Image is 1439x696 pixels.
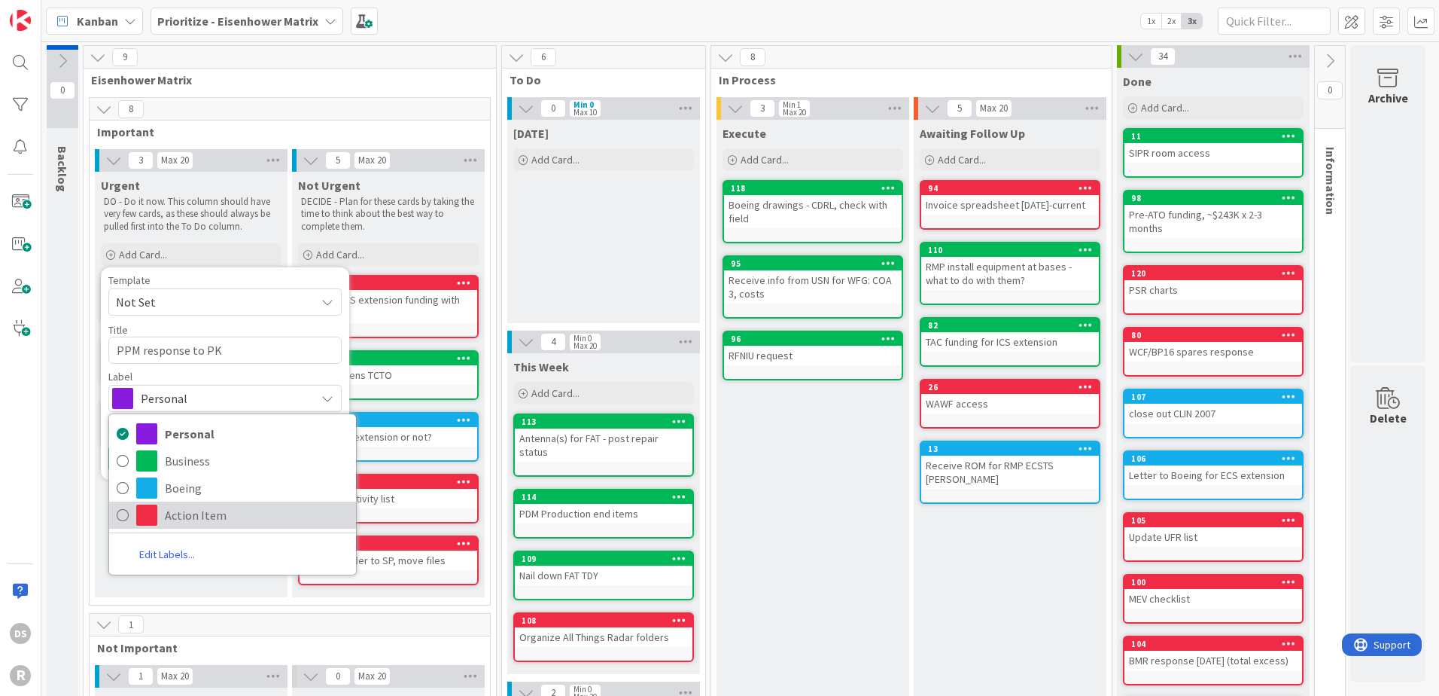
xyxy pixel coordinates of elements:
div: WCF/BP16 spares response [1124,342,1302,362]
div: 115 [300,414,477,427]
span: Support [32,2,68,20]
span: Personal [141,388,308,409]
div: 26WAWF access [921,380,1099,414]
div: 100MEV checklist [1124,575,1302,609]
div: 104 [1131,639,1302,649]
a: Edit Labels... [109,542,225,569]
a: 82TAC funding for ICS extension [920,317,1100,367]
div: Nail down FAT TDY [515,566,692,585]
div: 26 [928,382,1099,392]
span: Information [1323,147,1338,215]
span: Add Card... [531,386,580,400]
div: Max 20 [783,108,806,116]
span: Backlog [55,146,70,192]
img: Visit kanbanzone.com [10,10,31,31]
div: 111 [300,475,477,489]
a: 91ATRU screens TCTO [298,350,479,400]
textarea: PPM response to PK [108,337,342,364]
a: 114PDM Production end items [513,489,694,539]
div: DS [10,623,31,644]
div: 112 [300,537,477,551]
div: Receive info from USN for WFG: COA 3, costs [724,270,902,304]
div: 108 [515,614,692,627]
div: 95 [724,257,902,270]
span: 9 [112,48,138,66]
div: MEV checklist [1124,589,1302,609]
b: Prioritize - Eisenhower Matrix [157,14,318,29]
div: 109Nail down FAT TDY [515,552,692,585]
a: 112Add PM folder to SP, move files [298,536,479,585]
div: 104BMR response [DATE] (total excess) [1124,637,1302,670]
div: Delete [1370,409,1407,427]
div: 115CLIN 3007 - extension or not? [300,414,477,447]
span: 1 [128,667,154,685]
span: In Process [719,72,1093,87]
div: Add PM folder to SP, move files [300,551,477,570]
span: Not Urgent [298,178,361,193]
span: Add Card... [1141,101,1189,114]
div: BMR response [DATE] (total excess) [1124,651,1302,670]
div: 98 [1131,193,1302,203]
div: 106 [1131,453,1302,464]
span: Label [108,371,132,382]
span: Add Card... [531,153,580,166]
div: 95 [731,258,902,269]
p: DECIDE - Plan for these cards by taking the time to think about the best way to complete them. [301,196,476,233]
div: 11 [1131,131,1302,142]
div: Max 10 [573,108,597,116]
a: 109Nail down FAT TDY [513,551,694,600]
span: Template [108,275,151,285]
span: Add Card... [741,153,789,166]
div: 98 [1124,191,1302,205]
span: 1 [118,615,144,633]
div: 82 [928,320,1099,331]
div: 26 [921,380,1099,394]
div: 116 [306,278,477,288]
div: 111 [306,477,477,487]
span: 0 [540,99,566,118]
a: 95Receive info from USN for WFG: COA 3, costs [723,255,903,319]
a: Business [109,447,356,475]
div: 105 [1124,514,1302,527]
span: Today [513,126,549,141]
a: Action Item [109,502,356,529]
a: 100MEV checklist [1123,574,1304,624]
div: 107 [1124,390,1302,404]
div: 100 [1124,575,1302,589]
a: 26WAWF access [920,379,1100,429]
div: Archive [1368,89,1408,107]
div: 120 [1124,267,1302,280]
span: Add Card... [119,248,167,261]
span: Kanban [77,12,118,30]
a: 120PSR charts [1123,265,1304,315]
div: 120 [1131,268,1302,279]
div: 108Organize All Things Radar folders [515,614,692,647]
span: 8 [740,48,765,66]
div: 96 [731,334,902,344]
div: 91 [300,352,477,365]
a: 96RFNIU request [723,331,903,380]
div: Min 0 [573,334,592,342]
a: 110RMP install equipment at bases - what to do with them? [920,242,1100,305]
a: Personal [109,420,356,447]
a: 104BMR response [DATE] (total excess) [1123,636,1304,685]
div: Program activity list [300,489,477,508]
div: 116 [300,276,477,290]
div: Max 20 [358,673,386,680]
div: Invoice spreadsheet [DATE]-current [921,195,1099,215]
span: To Do [510,72,686,87]
div: 80 [1131,330,1302,340]
div: 94 [921,182,1099,195]
div: 80 [1124,328,1302,342]
div: Min 0 [573,101,594,108]
div: RFNIU request [724,346,902,365]
div: 94Invoice spreadsheet [DATE]-current [921,182,1099,215]
div: 94 [928,183,1099,194]
div: 80WCF/BP16 spares response [1124,328,1302,362]
div: Antenna(s) for FAT - post repair status [515,429,692,462]
div: Min 1 [783,101,801,108]
div: PDM Production end items [515,504,692,524]
div: Max 20 [573,342,597,350]
span: 4 [540,333,566,351]
div: 116Confirm ICS extension funding with FM [300,276,477,323]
